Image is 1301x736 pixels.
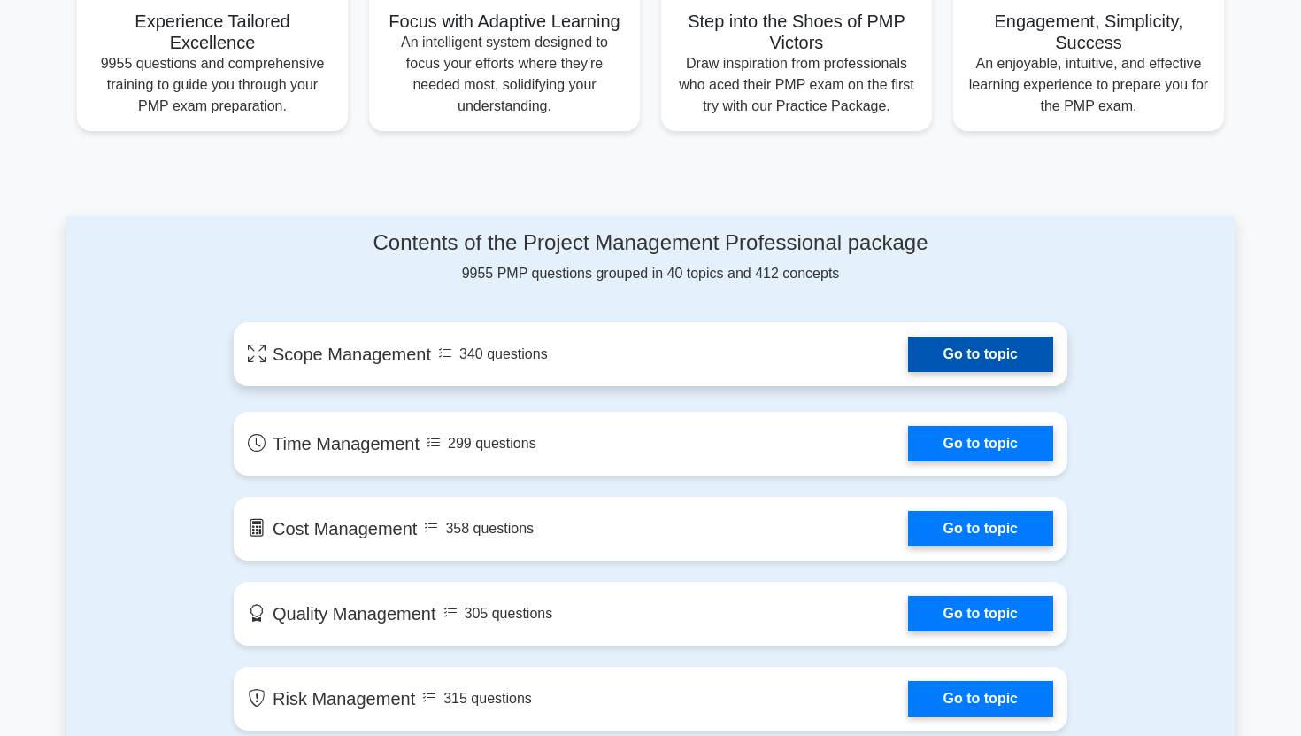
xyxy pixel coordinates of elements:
[91,53,334,117] p: 9955 questions and comprehensive training to guide you through your PMP exam preparation.
[383,11,626,32] h5: Focus with Adaptive Learning
[234,230,1067,256] h4: Contents of the Project Management Professional package
[908,426,1053,461] a: Go to topic
[908,681,1053,717] a: Go to topic
[675,53,918,117] p: Draw inspiration from professionals who aced their PMP exam on the first try with our Practice Pa...
[675,11,918,53] h5: Step into the Shoes of PMP Victors
[91,11,334,53] h5: Experience Tailored Excellence
[234,230,1067,284] div: 9955 PMP questions grouped in 40 topics and 412 concepts
[383,32,626,117] p: An intelligent system designed to focus your efforts where they're needed most, solidifying your ...
[967,53,1210,117] p: An enjoyable, intuitive, and effective learning experience to prepare you for the PMP exam.
[967,11,1210,53] h5: Engagement, Simplicity, Success
[908,337,1053,372] a: Go to topic
[908,511,1053,546] a: Go to topic
[908,596,1053,631] a: Go to topic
